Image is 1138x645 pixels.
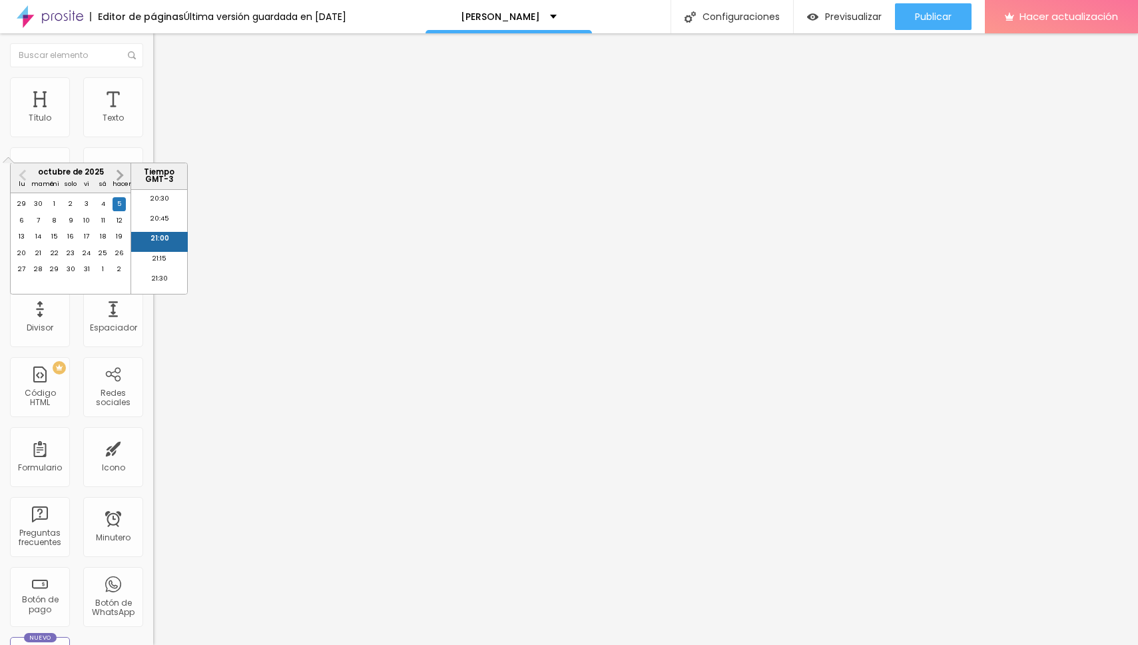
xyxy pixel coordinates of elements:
div: Choose viernes, 31 de octubre de 2025 [80,263,93,276]
font: Formulario [18,462,62,473]
div: Choose jueves, 9 de octubre de 2025 [64,214,77,227]
div: Choose viernes, 3 de octubre de 2025 [80,197,93,211]
font: 20:45 [150,214,169,223]
button: Mes próximo [109,165,131,186]
button: Previsualizar [794,3,895,30]
div: Choose sábado, 4 de octubre de 2025 [97,197,110,211]
div: Choose sábado, 11 de octubre de 2025 [97,214,110,227]
font: Espaciador [90,322,137,333]
div: Choose viernes, 10 de octubre de 2025 [80,214,93,227]
font: octubre de 2025 [38,167,104,177]
font: sá [99,179,107,188]
div: Choose lunes, 27 de octubre de 2025 [15,263,29,276]
div: Choose lunes, 20 de octubre de 2025 [15,247,29,260]
font: GMT [145,174,164,185]
div: Choose jueves, 2 de octubre de 2025 [64,197,77,211]
img: Icono [685,11,696,23]
font: Texto [103,112,124,123]
div: Choose jueves, 30 de octubre de 2025 [64,263,77,276]
img: Icono [128,51,136,59]
font: vi [84,179,89,188]
font: Nuevo [29,634,51,642]
font: Configuraciones [703,10,780,23]
div: Choose sábado, 25 de octubre de 2025 [97,247,110,260]
font: Código HTML [25,387,56,408]
button: Mes anterior [12,165,33,186]
font: Botón de pago [22,594,59,614]
div: Choose martes, 30 de septiembre de 2025 [31,197,45,211]
font: Título [29,112,51,123]
div: month 2025-10 [14,197,128,278]
font: Divisor [27,322,53,333]
font: solo [65,179,77,188]
div: Choose domingo, 12 de octubre de 2025 [113,214,126,227]
font: Última versión guardada en [DATE] [184,10,346,23]
div: Choose domingo, 19 de octubre de 2025 [113,230,126,243]
div: Choose jueves, 16 de octubre de 2025 [64,230,77,243]
div: Choose martes, 7 de octubre de 2025 [31,214,45,227]
div: Choose miércoles, 15 de octubre de 2025 [48,230,61,243]
font: 21:15 [152,254,166,263]
font: 21:30 [152,274,168,283]
div: Choose domingo, 26 de octubre de 2025 [113,247,126,260]
div: Choose sábado, 18 de octubre de 2025 [97,230,110,243]
div: Choose lunes, 6 de octubre de 2025 [15,214,29,227]
div: Choose lunes, 29 de septiembre de 2025 [15,197,29,211]
font: Hacer actualización [1019,9,1118,23]
font: Tiempo [144,167,174,177]
div: Choose martes, 28 de octubre de 2025 [31,263,45,276]
font: Icono [102,462,125,473]
div: Choose jueves, 23 de octubre de 2025 [64,247,77,260]
font: Preguntas frecuentes [19,527,61,548]
div: Choose lunes, 13 de octubre de 2025 [15,230,29,243]
div: Choose viernes, 24 de octubre de 2025 [80,247,93,260]
div: Choose viernes, 17 de octubre de 2025 [80,230,93,243]
div: Choose martes, 14 de octubre de 2025 [31,230,45,243]
font: Redes sociales [96,387,131,408]
font: [PERSON_NAME] [461,10,540,23]
div: Choose sábado, 1 de noviembre de 2025 [97,263,110,276]
div: Choose domingo, 5 de octubre de 2025 [113,197,126,211]
font: mi [50,179,59,188]
button: Publicar [895,3,972,30]
font: Botón de WhatsApp [92,597,135,618]
div: Choose domingo, 2 de noviembre de 2025 [113,263,126,276]
font: Editor de páginas [98,10,184,23]
div: Choose miércoles, 29 de octubre de 2025 [48,263,61,276]
font: 20:30 [150,194,169,203]
font: mamá [31,179,54,188]
font: Publicar [915,10,952,23]
div: Choose miércoles, 1 de octubre de 2025 [48,197,61,211]
div: Choose miércoles, 8 de octubre de 2025 [48,214,61,227]
font: Minutero [96,532,131,543]
img: view-1.svg [807,11,818,23]
font: Previsualizar [825,10,882,23]
div: Choose miércoles, 22 de octubre de 2025 [48,247,61,260]
iframe: Editor [153,33,1138,645]
input: Buscar elemento [10,43,143,67]
font: 21:00 [150,234,169,243]
div: Choose martes, 21 de octubre de 2025 [31,247,45,260]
